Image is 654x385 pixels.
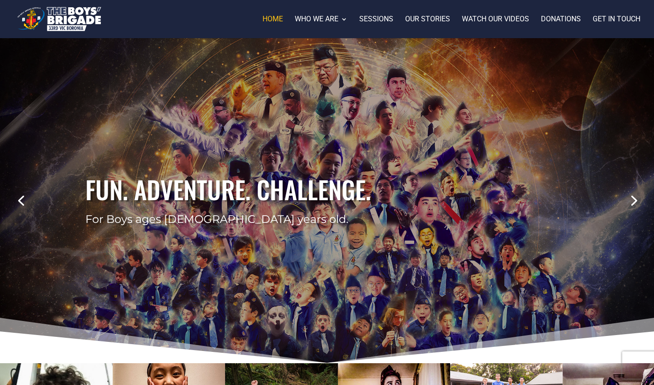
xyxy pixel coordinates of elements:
[541,16,581,38] a: Donations
[263,16,283,38] a: Home
[405,16,450,38] a: Our stories
[295,16,347,38] a: Who we are
[85,173,569,212] h2: Fun. Adventure. Challenge.
[462,16,529,38] a: Watch our videos
[85,212,569,227] div: For Boys ages [DEMOGRAPHIC_DATA] years old.
[15,5,103,34] img: The Boys' Brigade 33rd Vic Boronia
[359,16,393,38] a: Sessions
[593,16,640,38] a: Get in touch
